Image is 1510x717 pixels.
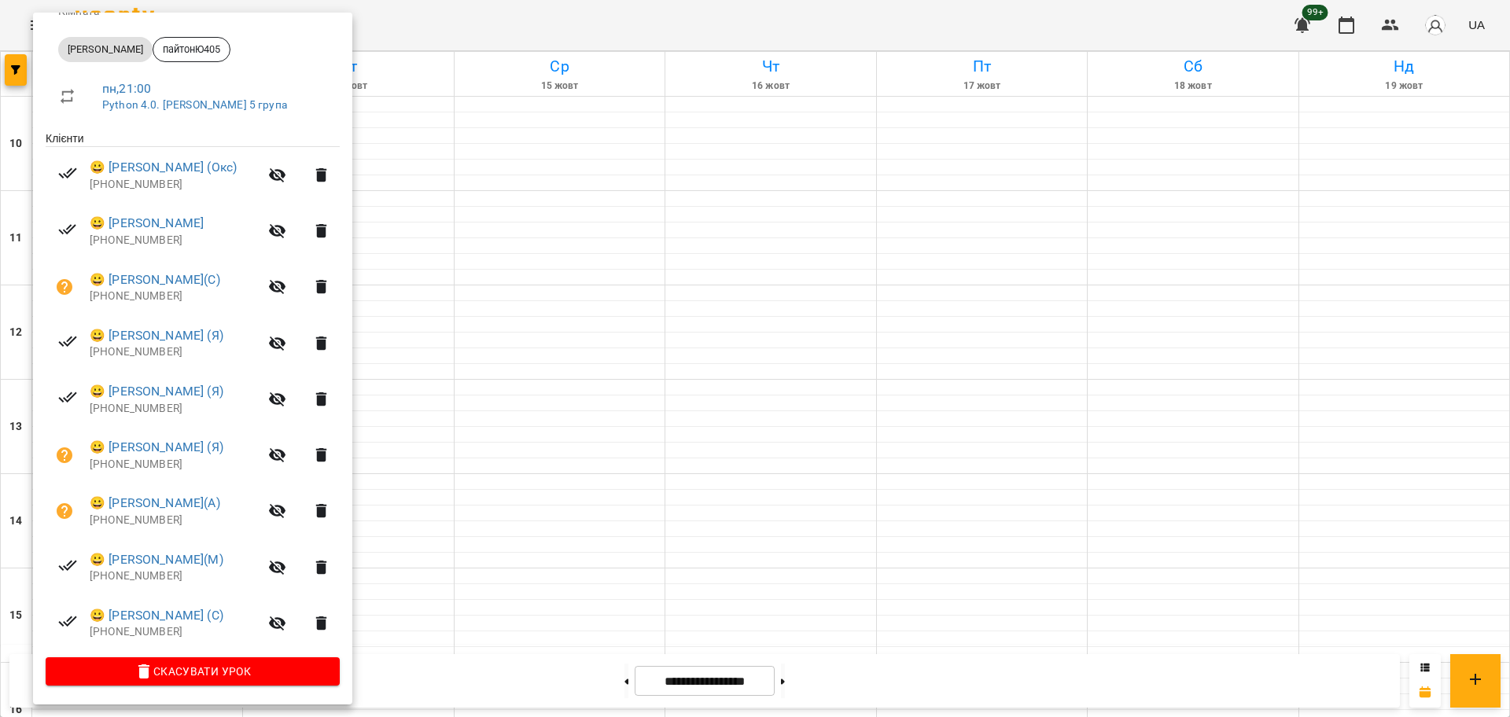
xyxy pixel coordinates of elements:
[58,388,77,406] svg: Візит сплачено
[90,382,223,401] a: 😀 [PERSON_NAME] (Я)
[46,268,83,306] button: Візит ще не сплачено. Додати оплату?
[102,98,287,111] a: Python 4.0. [PERSON_NAME] 5 група
[90,270,220,289] a: 😀 [PERSON_NAME](С)
[90,401,259,417] p: [PHONE_NUMBER]
[58,42,153,57] span: [PERSON_NAME]
[90,233,259,248] p: [PHONE_NUMBER]
[46,657,340,686] button: Скасувати Урок
[90,289,259,304] p: [PHONE_NUMBER]
[90,550,223,569] a: 😀 [PERSON_NAME](М)
[58,556,77,575] svg: Візит сплачено
[90,438,223,457] a: 😀 [PERSON_NAME] (Я)
[90,326,223,345] a: 😀 [PERSON_NAME] (Я)
[46,436,83,474] button: Візит ще не сплачено. Додати оплату?
[58,164,77,182] svg: Візит сплачено
[90,457,259,472] p: [PHONE_NUMBER]
[90,494,220,513] a: 😀 [PERSON_NAME](А)
[90,344,259,360] p: [PHONE_NUMBER]
[90,177,259,193] p: [PHONE_NUMBER]
[90,568,259,584] p: [PHONE_NUMBER]
[58,612,77,631] svg: Візит сплачено
[90,606,223,625] a: 😀 [PERSON_NAME] (С)
[90,214,204,233] a: 😀 [PERSON_NAME]
[46,492,83,530] button: Візит ще не сплачено. Додати оплату?
[90,513,259,528] p: [PHONE_NUMBER]
[58,220,77,239] svg: Візит сплачено
[90,158,237,177] a: 😀 [PERSON_NAME] (Окс)
[102,81,151,96] a: пн , 21:00
[58,332,77,351] svg: Візит сплачено
[90,624,259,640] p: [PHONE_NUMBER]
[153,37,230,62] div: пайтонЮ405
[46,131,340,657] ul: Клієнти
[58,662,327,681] span: Скасувати Урок
[153,42,230,57] span: пайтонЮ405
